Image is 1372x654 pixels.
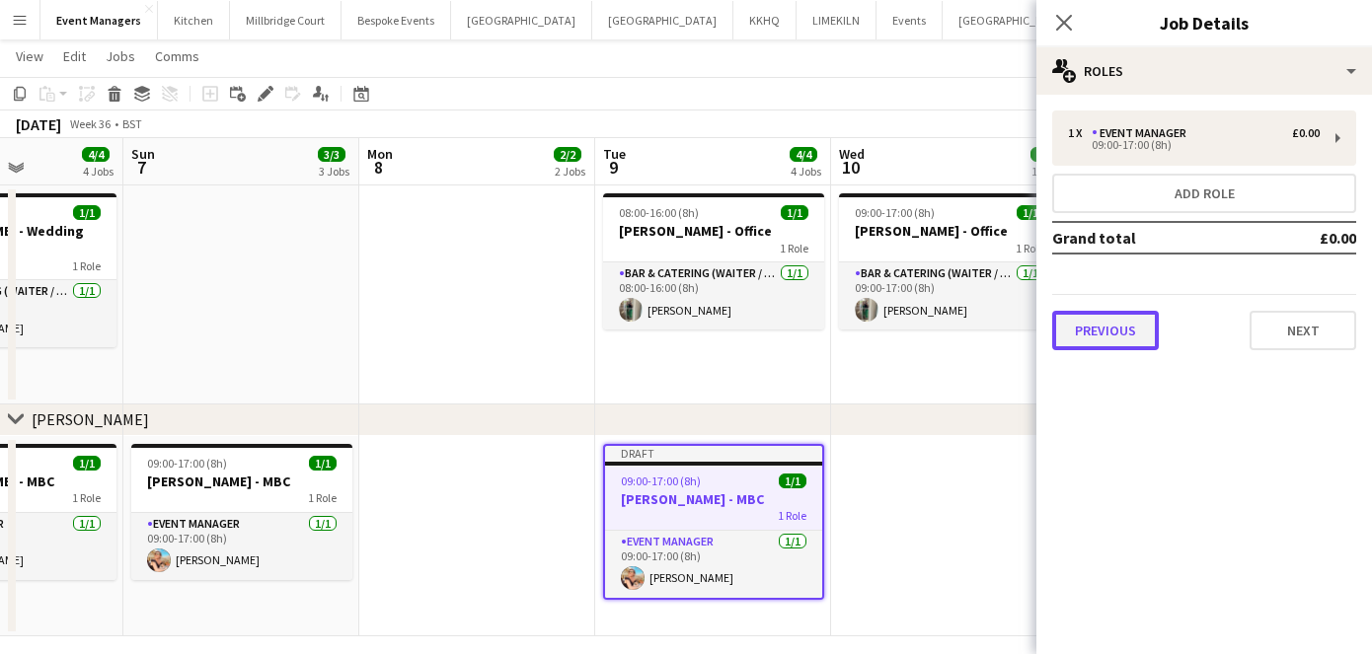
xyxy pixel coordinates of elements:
span: 3/3 [318,147,345,162]
h3: [PERSON_NAME] - Office [603,222,824,240]
button: Bespoke Events [342,1,451,39]
div: Event Manager [1092,126,1194,140]
span: 09:00-17:00 (8h) [621,473,701,488]
span: 1/1 [73,456,101,471]
span: Tue [603,145,626,163]
span: 4/4 [790,147,817,162]
button: [GEOGRAPHIC_DATA] [943,1,1084,39]
span: 9 [600,156,626,179]
button: Next [1250,311,1356,350]
span: 4/4 [82,147,110,162]
app-card-role: Bar & Catering (Waiter / waitress)1/108:00-16:00 (8h)[PERSON_NAME] [603,262,824,329]
span: Jobs [106,47,135,65]
app-card-role: Bar & Catering (Waiter / waitress)1/109:00-17:00 (8h)[PERSON_NAME] [839,262,1060,329]
span: Comms [155,47,199,65]
span: 09:00-17:00 (8h) [855,205,935,220]
app-job-card: 09:00-17:00 (8h)1/1[PERSON_NAME] - MBC1 RoleEvent Manager1/109:00-17:00 (8h)[PERSON_NAME] [131,444,352,580]
a: Comms [147,43,207,69]
span: 8 [364,156,393,179]
span: 1/1 [73,205,101,220]
span: Week 36 [65,116,114,131]
span: 10 [836,156,865,179]
span: 7 [128,156,155,179]
h3: [PERSON_NAME] - Office [839,222,1060,240]
button: LIMEKILN [797,1,877,39]
span: 08:00-16:00 (8h) [619,205,699,220]
button: [GEOGRAPHIC_DATA] [451,1,592,39]
span: 1 Role [72,490,101,505]
button: Kitchen [158,1,230,39]
div: 1 x [1068,126,1092,140]
span: 1 Role [308,490,337,505]
app-card-role: Event Manager1/109:00-17:00 (8h)[PERSON_NAME] [131,513,352,580]
span: 1 Role [780,241,808,255]
a: View [8,43,51,69]
div: 2 Jobs [555,164,585,179]
app-job-card: 08:00-16:00 (8h)1/1[PERSON_NAME] - Office1 RoleBar & Catering (Waiter / waitress)1/108:00-16:00 (... [603,193,824,329]
span: Edit [63,47,86,65]
span: 1 Role [778,508,806,523]
span: 1/1 [779,473,806,488]
div: [DATE] [16,114,61,134]
span: View [16,47,43,65]
app-card-role: Event Manager1/109:00-17:00 (8h)[PERSON_NAME] [605,531,822,598]
td: Grand total [1052,222,1262,254]
div: 3 Jobs [319,164,349,179]
span: 2/2 [554,147,581,162]
div: Draft [605,446,822,462]
span: Mon [367,145,393,163]
span: 1 Role [72,258,101,273]
a: Jobs [98,43,143,69]
button: KKHQ [733,1,797,39]
button: Previous [1052,311,1159,350]
span: 1/1 [781,205,808,220]
div: Roles [1036,47,1372,95]
span: Wed [839,145,865,163]
button: Event Managers [40,1,158,39]
app-job-card: Draft09:00-17:00 (8h)1/1[PERSON_NAME] - MBC1 RoleEvent Manager1/109:00-17:00 (8h)[PERSON_NAME] [603,444,824,600]
h3: Job Details [1036,10,1372,36]
span: Sun [131,145,155,163]
a: Edit [55,43,94,69]
app-job-card: 09:00-17:00 (8h)1/1[PERSON_NAME] - Office1 RoleBar & Catering (Waiter / waitress)1/109:00-17:00 (... [839,193,1060,329]
span: 1/1 [1017,205,1044,220]
div: 4 Jobs [83,164,114,179]
span: 09:00-17:00 (8h) [147,456,227,471]
h3: [PERSON_NAME] - MBC [605,490,822,508]
div: 09:00-17:00 (8h) [1068,140,1320,150]
span: 1/1 [309,456,337,471]
button: Events [877,1,943,39]
td: £0.00 [1262,222,1356,254]
button: Add role [1052,174,1356,213]
div: 1 Job [1031,164,1057,179]
div: BST [122,116,142,131]
div: [PERSON_NAME] [32,409,149,429]
h3: [PERSON_NAME] - MBC [131,472,352,490]
button: [GEOGRAPHIC_DATA] [592,1,733,39]
span: 1/1 [1030,147,1058,162]
span: 1 Role [1016,241,1044,255]
div: 4 Jobs [791,164,821,179]
div: £0.00 [1292,126,1320,140]
button: Millbridge Court [230,1,342,39]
